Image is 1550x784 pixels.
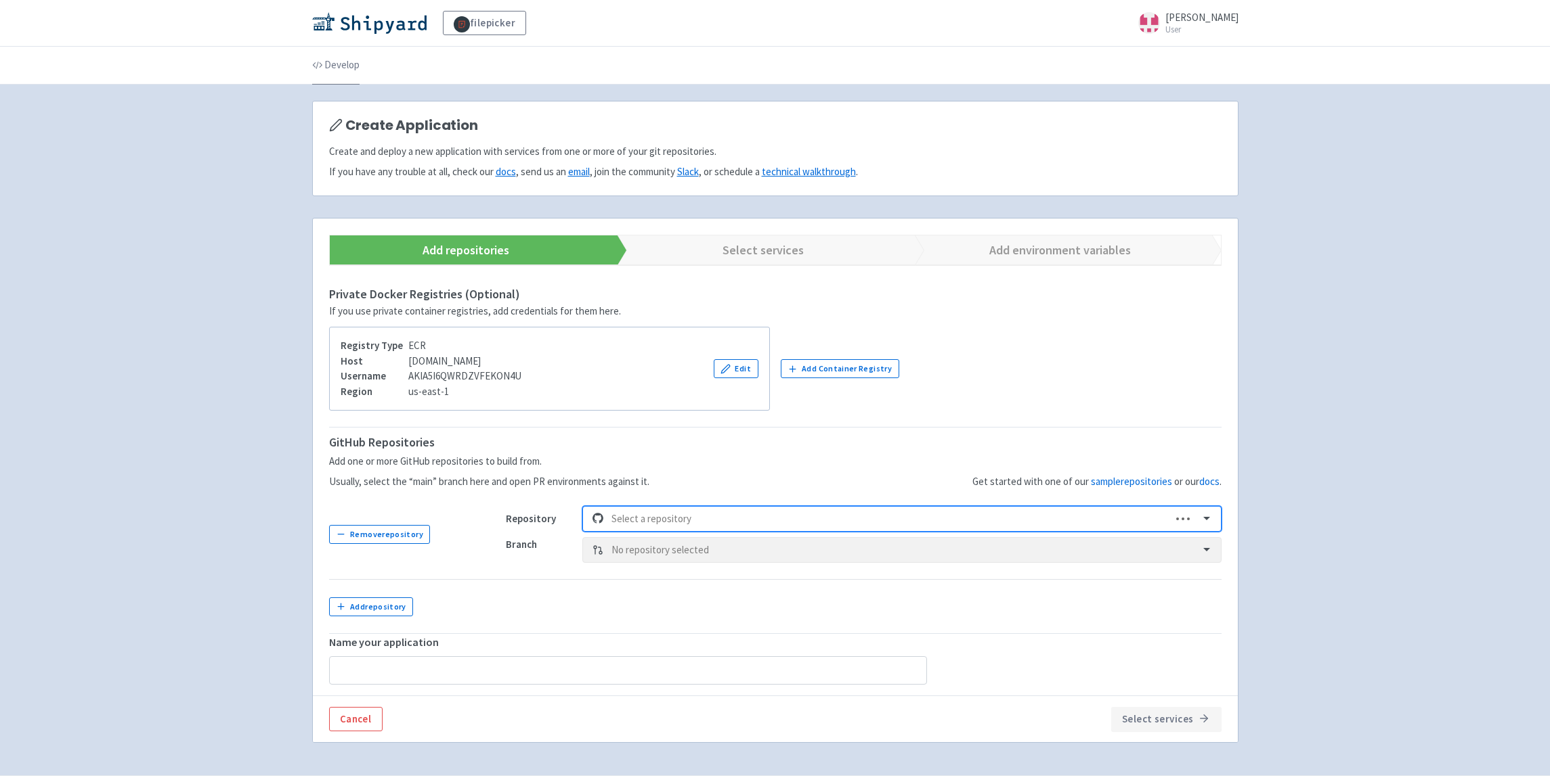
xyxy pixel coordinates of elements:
a: Select services [606,235,903,264]
h4: Private Docker Registries (Optional) [329,287,1222,301]
span: [PERSON_NAME] [1165,11,1239,24]
button: Removerepository [329,525,431,544]
p: If you have any trouble at all, check our , send us an , join the community , or schedule a . [329,164,1222,180]
b: Registry Type [341,339,403,352]
b: Region [341,385,372,398]
strong: GitHub Repositories [329,434,435,450]
a: Slack [677,165,699,178]
a: filepicker [443,11,527,35]
b: Username [341,369,386,382]
a: Add environment variables [903,235,1201,264]
div: If you use private container registries, add credentials for them here. [329,304,1222,319]
a: [PERSON_NAME] User [1130,12,1239,34]
h5: Name your application [329,637,1222,649]
span: Create Application [345,118,478,133]
div: ECR [341,338,521,354]
p: Create and deploy a new application with services from one or more of your git repositories. [329,144,1222,160]
strong: Branch [506,538,537,551]
button: Select services [1111,707,1222,731]
div: us-east-1 [341,384,521,400]
a: docs [496,165,516,178]
div: AKIA5I6QWRDZVFEKON4U [341,369,521,384]
a: Cancel [329,707,383,731]
a: samplerepositories [1091,475,1172,488]
small: User [1165,25,1239,34]
button: Addrepository [329,597,414,616]
button: Add Container Registry [781,359,899,378]
img: Shipyard logo [312,12,427,34]
strong: Repository [506,512,556,525]
button: Edit [714,359,758,378]
p: Get started with one of our or our . [972,474,1222,490]
a: Add repositories [309,235,607,264]
a: docs [1199,475,1220,488]
a: technical walkthrough [762,165,856,178]
a: Develop [312,47,360,85]
a: email [568,165,590,178]
p: Usually, select the “main” branch here and open PR environments against it. [329,474,649,490]
b: Host [341,354,363,367]
div: [DOMAIN_NAME] [341,354,521,369]
p: Add one or more GitHub repositories to build from. [329,454,649,469]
